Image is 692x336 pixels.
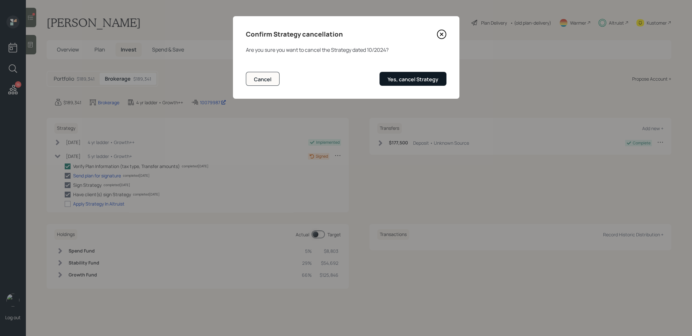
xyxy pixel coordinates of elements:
[388,76,438,83] div: Yes, cancel Strategy
[254,76,271,83] div: Cancel
[246,29,343,39] h4: Confirm Strategy cancellation
[379,72,446,86] button: Yes, cancel Strategy
[246,46,446,54] div: Are you sure you want to cancel the Strategy dated 10/2024 ?
[246,72,280,86] button: Cancel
